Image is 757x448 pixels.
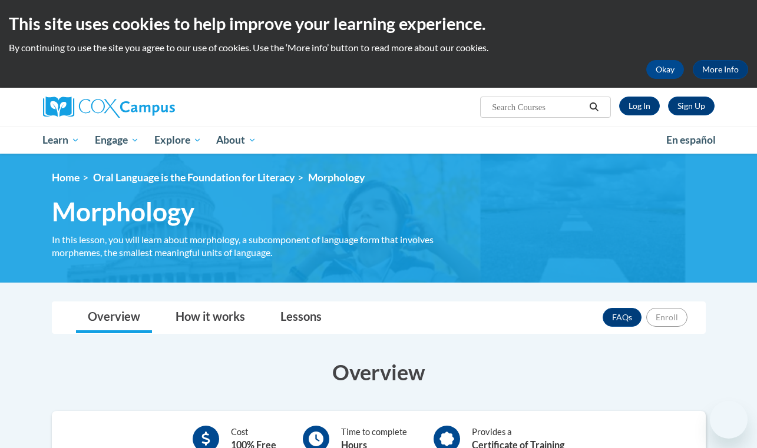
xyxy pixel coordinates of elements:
a: Explore [147,127,209,154]
a: En español [659,128,723,152]
a: Learn [35,127,88,154]
a: Cox Campus [43,97,255,118]
a: Lessons [269,302,333,333]
span: Learn [42,133,80,147]
img: Cox Campus [43,97,175,118]
a: Log In [619,97,660,115]
a: Oral Language is the Foundation for Literacy [93,171,295,184]
span: En español [666,134,716,146]
button: Search [585,100,603,114]
a: More Info [693,60,748,79]
h2: This site uses cookies to help improve your learning experience. [9,12,748,35]
span: About [216,133,256,147]
button: Okay [646,60,684,79]
button: Enroll [646,308,687,327]
span: Morphology [308,171,365,184]
a: Home [52,171,80,184]
a: Register [668,97,715,115]
a: Overview [76,302,152,333]
div: In this lesson, you will learn about morphology, a subcomponent of language form that involves mo... [52,233,458,259]
div: Main menu [34,127,723,154]
span: Morphology [52,196,194,227]
iframe: Button to launch messaging window [710,401,748,439]
h3: Overview [52,357,706,387]
p: By continuing to use the site you agree to our use of cookies. Use the ‘More info’ button to read... [9,41,748,54]
a: FAQs [603,308,642,327]
a: About [209,127,264,154]
span: Explore [154,133,201,147]
span: Engage [95,133,139,147]
input: Search Courses [491,100,585,114]
a: Engage [87,127,147,154]
a: How it works [164,302,257,333]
